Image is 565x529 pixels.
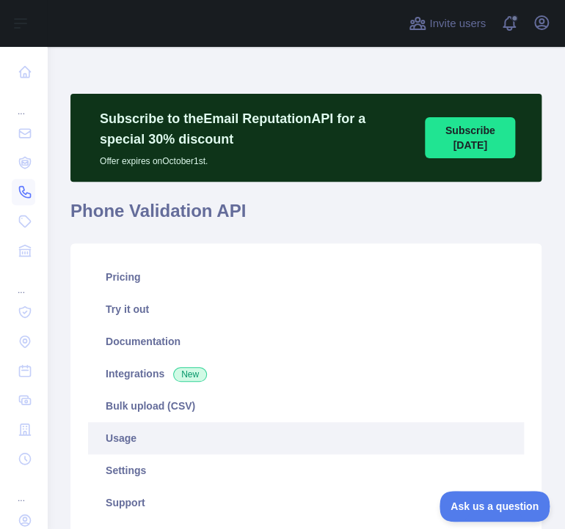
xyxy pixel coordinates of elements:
[425,117,515,158] button: Subscribe [DATE]
[70,199,542,234] h1: Phone Validation API
[173,367,207,382] span: New
[406,12,489,35] button: Invite users
[88,454,524,487] a: Settings
[88,487,524,519] a: Support
[88,422,524,454] a: Usage
[88,390,524,422] a: Bulk upload (CSV)
[12,475,35,504] div: ...
[12,88,35,117] div: ...
[88,293,524,325] a: Try it out
[88,358,524,390] a: Integrations New
[100,149,410,167] p: Offer expires on October 1st.
[88,261,524,293] a: Pricing
[88,325,524,358] a: Documentation
[100,108,410,149] p: Subscribe to the Email Reputation API for a special 30 % discount
[440,491,550,522] iframe: Toggle Customer Support
[12,267,35,296] div: ...
[429,15,486,32] span: Invite users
